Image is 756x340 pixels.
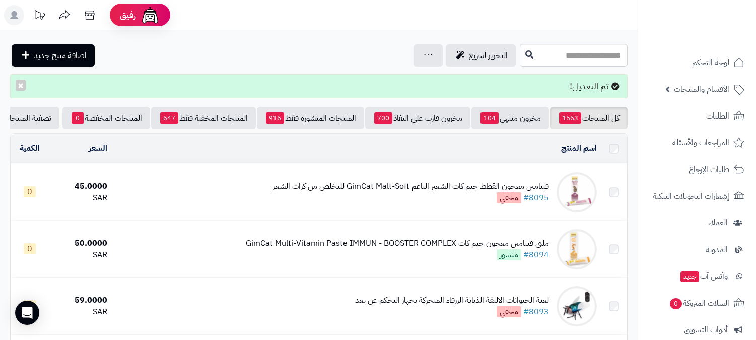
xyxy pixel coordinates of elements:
div: فيتامين معجون القطط جيم كات الشعير الناعم GimCat Malt-Soft للتخلص من كرات الشعر [273,181,549,192]
span: 1563 [559,112,581,124]
a: #8095 [523,192,549,204]
a: مخزون قارب على النفاذ700 [365,107,470,129]
a: المنتجات المخفية فقط647 [151,107,256,129]
a: المنتجات المخفضة0 [62,107,150,129]
span: مخفي [497,306,521,317]
img: ai-face.png [140,5,160,25]
div: SAR [53,192,107,204]
a: وآتس آبجديد [644,264,750,289]
div: Open Intercom Messenger [15,301,39,325]
span: اضافة منتج جديد [34,49,87,62]
a: السعر [89,142,107,154]
span: إشعارات التحويلات البنكية [653,189,729,203]
a: طلبات الإرجاع [644,157,750,182]
span: الأقسام والمنتجات [674,82,729,96]
img: لعبة الحيوانات الاليفة الذبابة الزرقاء المتحركة بجهاز التحكم عن بعد [557,286,597,326]
a: اضافة منتج جديد [12,44,95,67]
span: 0 [669,298,682,310]
a: #8094 [523,249,549,261]
span: 916 [266,112,284,124]
a: المنتجات المنشورة فقط916 [257,107,364,129]
div: 45.0000 [53,181,107,192]
a: العملاء [644,211,750,235]
span: الطلبات [706,109,729,123]
span: التحرير لسريع [469,49,508,62]
span: رفيق [120,9,136,21]
span: منشور [497,249,521,260]
a: إشعارات التحويلات البنكية [644,184,750,208]
span: تصفية المنتجات [3,112,51,124]
div: ملتي فيتامين معجون جيم كات GimCat Multi-Vitamin Paste IMMUN - BOOSTER COMPLEX [246,238,549,249]
a: #8093 [523,306,549,318]
img: logo-2.png [688,8,746,29]
a: الكمية [20,142,40,154]
span: المراجعات والأسئلة [672,136,729,150]
img: ملتي فيتامين معجون جيم كات GimCat Multi-Vitamin Paste IMMUN - BOOSTER COMPLEX [557,229,597,269]
span: طلبات الإرجاع [689,162,729,177]
span: 700 [374,112,392,124]
span: 0 [72,112,84,124]
a: اسم المنتج [561,142,597,154]
button: × [16,80,26,91]
a: المدونة [644,238,750,262]
span: جديد [680,271,699,282]
span: السلات المتروكة [669,296,729,310]
a: السلات المتروكة0 [644,291,750,315]
a: مخزون منتهي104 [471,107,549,129]
span: أدوات التسويق [684,323,728,337]
a: المراجعات والأسئلة [644,131,750,155]
a: لوحة التحكم [644,50,750,75]
div: 59.0000 [53,295,107,306]
div: SAR [53,249,107,261]
span: لوحة التحكم [692,55,729,70]
span: 647 [160,112,178,124]
div: 50.0000 [53,238,107,249]
a: التحرير لسريع [446,44,516,67]
div: تم التعديل! [10,74,628,98]
img: فيتامين معجون القطط جيم كات الشعير الناعم GimCat Malt-Soft للتخلص من كرات الشعر [557,172,597,212]
span: وآتس آب [679,269,728,284]
a: كل المنتجات1563 [550,107,628,129]
span: 104 [480,112,499,124]
span: 0 [24,186,36,197]
a: تحديثات المنصة [27,5,52,28]
span: مخفي [497,192,521,203]
div: SAR [53,306,107,318]
a: الطلبات [644,104,750,128]
span: العملاء [708,216,728,230]
div: لعبة الحيوانات الاليفة الذبابة الزرقاء المتحركة بجهاز التحكم عن بعد [355,295,549,306]
span: 0 [24,243,36,254]
span: المدونة [706,243,728,257]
